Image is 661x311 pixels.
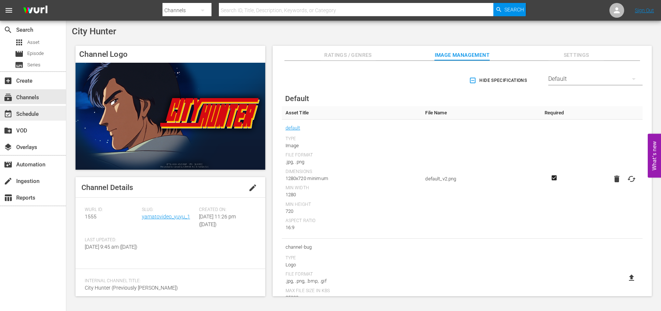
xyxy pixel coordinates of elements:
span: Channel Details [81,183,133,192]
span: Create [4,76,13,85]
span: [DATE] 9:45 am ([DATE]) [85,244,137,250]
span: City Hunter (Previously [PERSON_NAME]) [85,285,178,291]
span: Ingestion [4,177,13,186]
div: 1280x720 minimum [286,175,418,182]
span: Schedule [4,110,13,118]
span: Slug: [142,207,195,213]
div: 16:9 [286,224,418,231]
button: Open Feedback Widget [648,134,661,177]
th: Required [539,106,569,120]
div: File Format [286,152,418,158]
span: menu [4,6,13,15]
div: 25000 [286,294,418,301]
div: Min Width [286,185,418,191]
div: File Format [286,272,418,277]
h4: Channel Logo [76,46,265,63]
span: Last Updated: [85,237,138,243]
div: Logo [286,261,418,269]
span: Episode [27,50,44,57]
img: ans4CAIJ8jUAAAAAAAAAAAAAAAAAAAAAAAAgQb4GAAAAAAAAAAAAAAAAAAAAAAAAJMjXAAAAAAAAAAAAAAAAAAAAAAAAgAT5G... [18,2,53,19]
span: Reports [4,193,13,202]
div: Type [286,136,418,142]
button: edit [244,179,262,197]
span: Episode [15,49,24,58]
span: Wurl ID: [85,207,138,213]
a: Sign Out [635,7,654,13]
span: Asset [27,39,39,46]
button: Hide Specifications [468,70,530,91]
div: .jpg, .png, .bmp, .gif [286,277,418,285]
span: Search [504,3,524,16]
span: Series [27,61,41,69]
span: 1555 [85,214,97,220]
span: channel-bug [286,242,418,252]
button: Search [493,3,526,16]
span: Automation [4,160,13,169]
span: Image Management [434,51,490,60]
span: edit [248,183,257,192]
span: Created On: [199,207,252,213]
div: Default [548,69,643,89]
div: Image [286,142,418,149]
td: default_v2.png [422,120,539,239]
th: File Name [422,106,539,120]
span: City Hunter [72,26,116,37]
span: Hide Specifications [471,77,527,84]
div: Type [286,255,418,261]
th: Asset Title [282,106,422,120]
span: Settings [549,51,604,60]
img: City Hunter [76,63,265,169]
a: yamatovideo_yuyu_1 [142,214,190,220]
svg: Required [550,174,559,181]
a: default [286,123,300,133]
span: Series [15,61,24,69]
div: 1280 [286,191,418,198]
div: Dimensions [286,169,418,175]
span: Channels [4,93,13,102]
span: Asset [15,38,24,47]
span: VOD [4,126,13,135]
span: Overlays [4,143,13,152]
div: Max File Size In Kbs [286,288,418,294]
span: Search [4,25,13,34]
span: Ratings / Genres [321,51,376,60]
div: 720 [286,208,418,215]
span: Default [285,94,309,103]
span: [DATE] 11:26 pm ([DATE]) [199,214,236,227]
div: Aspect Ratio [286,218,418,224]
span: Internal Channel Title: [85,278,252,284]
div: .jpg, .png [286,158,418,166]
div: Min Height [286,202,418,208]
